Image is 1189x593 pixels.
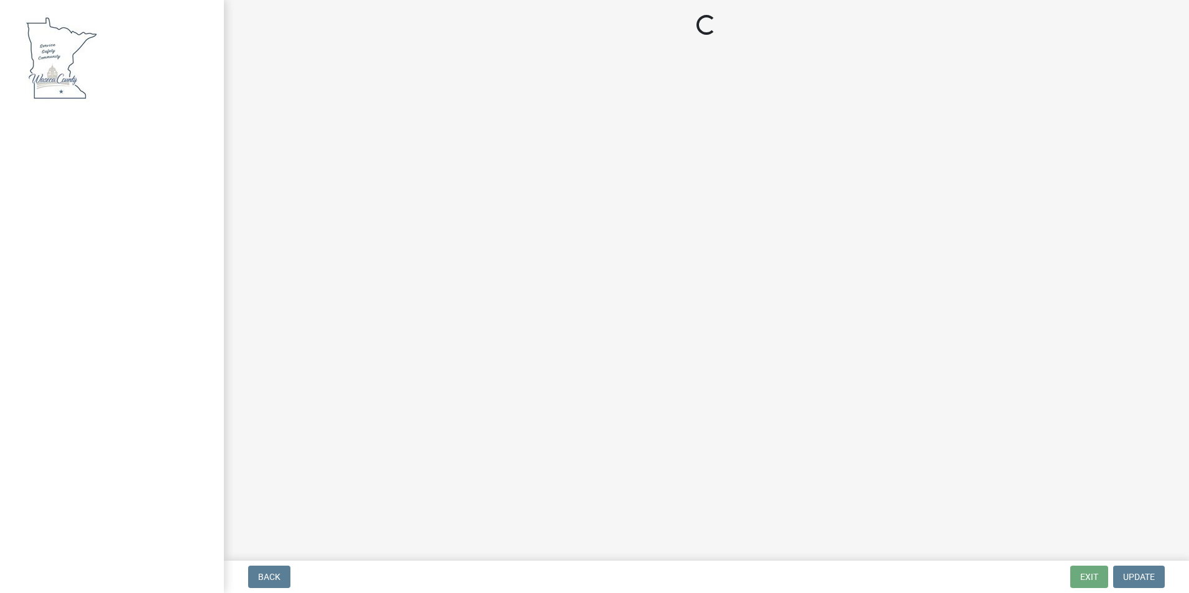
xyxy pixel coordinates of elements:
span: Update [1123,572,1155,582]
button: Back [248,566,290,588]
span: Back [258,572,280,582]
button: Update [1113,566,1165,588]
button: Exit [1070,566,1108,588]
img: Waseca County, Minnesota [25,13,98,102]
